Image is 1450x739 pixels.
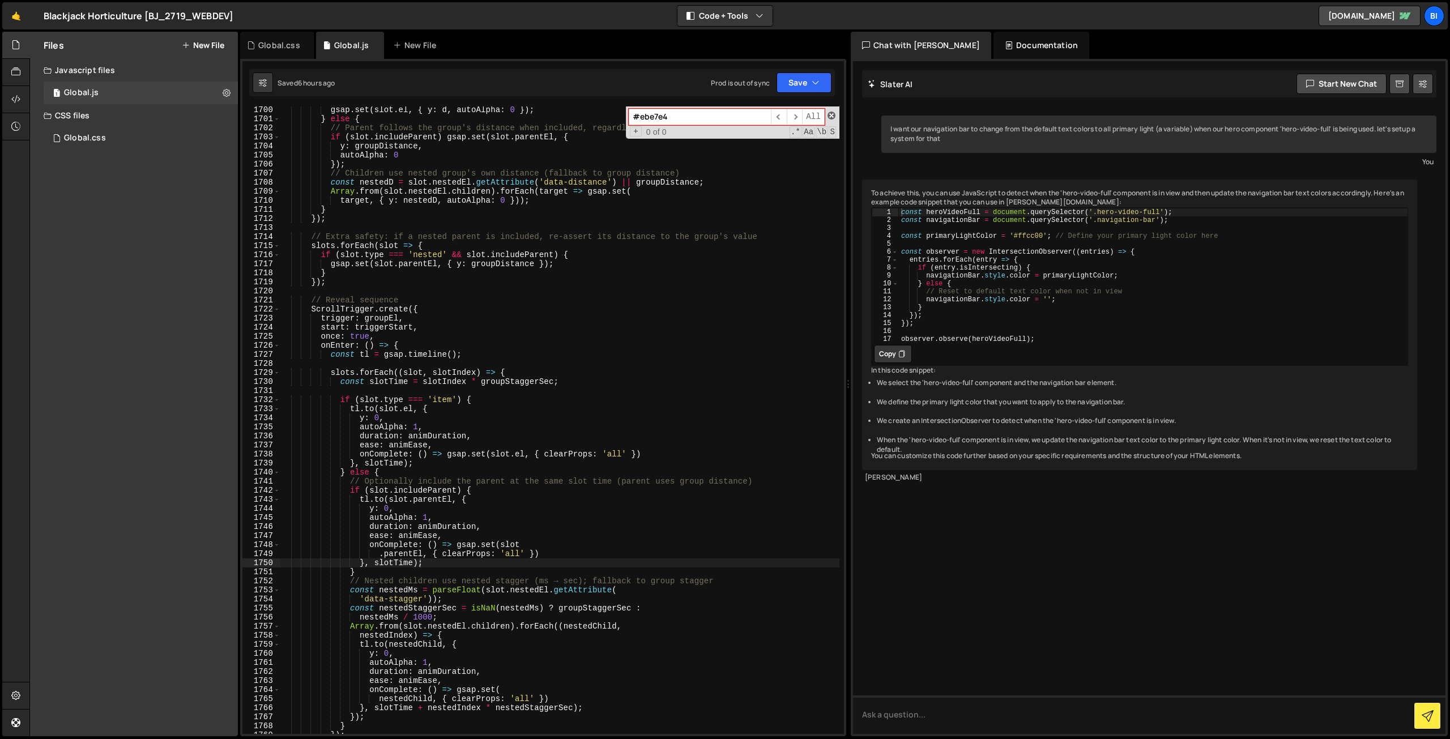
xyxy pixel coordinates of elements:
[242,377,280,386] div: 1730
[242,214,280,223] div: 1712
[771,109,787,125] span: ​
[790,126,801,138] span: RegExp Search
[1297,74,1387,94] button: Start new chat
[242,250,280,259] div: 1716
[242,178,280,187] div: 1708
[862,180,1417,471] div: To achieve this, you can use JavaScript to detect when the 'hero-video-full' component is in view...
[803,126,814,138] span: CaseSensitive Search
[242,133,280,142] div: 1703
[242,649,280,658] div: 1760
[865,473,1414,482] div: [PERSON_NAME]
[242,441,280,450] div: 1737
[677,6,773,26] button: Code + Tools
[872,216,898,224] div: 2
[242,631,280,640] div: 1758
[242,105,280,114] div: 1700
[242,341,280,350] div: 1726
[787,109,803,125] span: ​
[242,576,280,586] div: 1752
[242,404,280,413] div: 1733
[242,486,280,495] div: 1742
[874,345,912,363] button: Copy
[242,658,280,667] div: 1761
[64,88,99,98] div: Global.js
[242,241,280,250] div: 1715
[30,59,238,82] div: Javascript files
[298,78,335,88] div: 6 hours ago
[242,513,280,522] div: 1745
[872,272,898,280] div: 9
[630,126,642,136] span: Toggle Replace mode
[242,395,280,404] div: 1732
[884,156,1434,168] div: You
[242,359,280,368] div: 1728
[629,109,771,125] input: Search for
[872,208,898,216] div: 1
[242,567,280,576] div: 1751
[816,126,828,138] span: Whole Word Search
[877,378,1408,388] li: We select the 'hero-video-full' component and the navigation bar element.
[242,259,280,268] div: 1717
[242,287,280,296] div: 1720
[242,721,280,731] div: 1768
[242,205,280,214] div: 1711
[872,327,898,335] div: 16
[242,667,280,676] div: 1762
[44,82,238,104] div: 16258/43868.js
[802,109,825,125] span: Alt-Enter
[1424,6,1444,26] a: Bi
[872,280,898,288] div: 10
[242,314,280,323] div: 1723
[242,277,280,287] div: 1719
[30,104,238,127] div: CSS files
[393,40,441,51] div: New File
[872,224,898,232] div: 3
[877,435,1408,455] li: When the 'hero-video-full' component is in view, we update the navigation bar text color to the p...
[242,640,280,649] div: 1759
[872,256,898,264] div: 7
[242,450,280,459] div: 1738
[868,79,913,89] h2: Slater AI
[242,268,280,277] div: 1718
[877,398,1408,407] li: We define the primary light color that you want to apply to the navigation bar.
[242,604,280,613] div: 1755
[242,558,280,567] div: 1750
[872,232,898,240] div: 4
[242,622,280,631] div: 1757
[242,386,280,395] div: 1731
[242,540,280,549] div: 1748
[44,127,238,149] div: 16258/43966.css
[242,323,280,332] div: 1724
[242,595,280,604] div: 1754
[1319,6,1421,26] a: [DOMAIN_NAME]
[242,232,280,241] div: 1714
[872,335,898,343] div: 17
[829,126,836,138] span: Search In Selection
[242,196,280,205] div: 1710
[242,160,280,169] div: 1706
[872,248,898,256] div: 6
[44,39,64,52] h2: Files
[334,40,369,51] div: Global.js
[777,72,831,93] button: Save
[242,586,280,595] div: 1753
[64,133,106,143] div: Global.css
[242,468,280,477] div: 1740
[242,676,280,685] div: 1763
[242,223,280,232] div: 1713
[242,459,280,468] div: 1739
[242,332,280,341] div: 1725
[44,9,233,23] div: Blackjack Horticulture [BJ_2719_WEBDEV]
[242,142,280,151] div: 1704
[242,114,280,123] div: 1701
[872,240,898,248] div: 5
[242,422,280,432] div: 1735
[242,694,280,703] div: 1765
[242,522,280,531] div: 1746
[242,504,280,513] div: 1744
[242,432,280,441] div: 1736
[242,477,280,486] div: 1741
[877,416,1408,426] li: We create an IntersectionObserver to detect when the 'hero-video-full' component is in view.
[711,78,770,88] div: Prod is out of sync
